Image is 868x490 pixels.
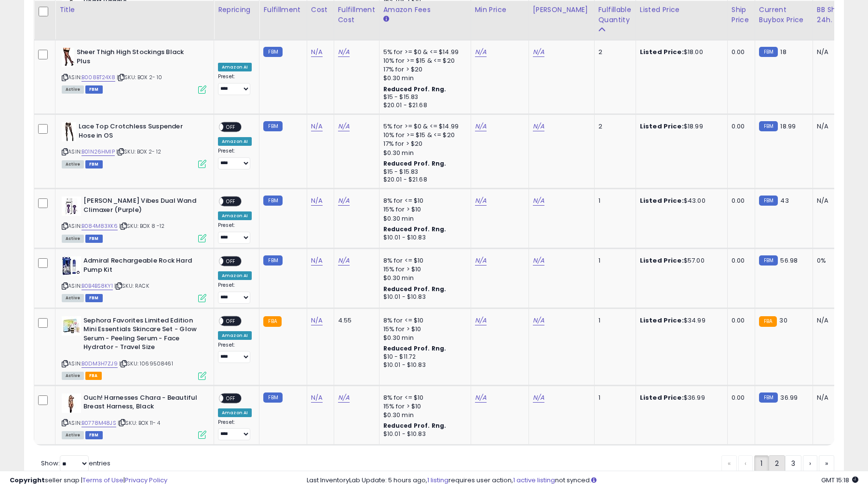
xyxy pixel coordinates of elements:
[59,5,210,15] div: Title
[263,392,282,403] small: FBM
[640,122,684,131] b: Listed Price:
[383,353,463,361] div: $10 - $11.72
[81,73,115,82] a: B008BT24X8
[41,459,110,468] span: Show: entries
[311,5,330,15] div: Cost
[311,196,323,206] a: N/A
[732,5,751,25] div: Ship Price
[759,5,809,25] div: Current Buybox Price
[759,47,778,57] small: FBM
[383,411,463,420] div: $0.30 min
[383,402,463,411] div: 15% for > $10
[785,455,801,472] a: 3
[533,196,544,206] a: N/A
[311,316,323,325] a: N/A
[640,196,684,205] b: Listed Price:
[817,256,849,265] div: 0%
[533,256,544,266] a: N/A
[817,5,852,25] div: BB Share 24h.
[383,316,463,325] div: 8% for <= $10
[223,123,239,131] span: OFF
[85,431,103,439] span: FBM
[218,408,252,417] div: Amazon AI
[383,205,463,214] div: 15% for > $10
[513,476,555,485] a: 1 active listing
[817,316,849,325] div: N/A
[83,196,201,217] b: [PERSON_NAME] Vibes Dual Wand Climaxer (Purple)
[732,256,747,265] div: 0.00
[338,196,350,206] a: N/A
[114,282,149,290] span: | SKU: RACK
[116,148,162,155] span: | SKU: BOX 2- 12
[338,316,372,325] div: 4.55
[218,419,252,441] div: Preset:
[77,48,194,68] b: Sheer Thigh High Stockings Black Plus
[10,476,167,485] div: seller snap | |
[383,334,463,342] div: $0.30 min
[81,222,118,230] a: B084M83XK6
[263,47,282,57] small: FBM
[83,256,201,277] b: Admiral Rechargeable Rock Hard Pump Kit
[218,148,252,169] div: Preset:
[475,47,487,57] a: N/A
[383,176,463,184] div: $20.01 - $21.68
[311,393,323,403] a: N/A
[218,63,252,71] div: Amazon AI
[81,282,113,290] a: B0B4BS8KY1
[81,360,118,368] a: B0DM3H7ZJ9
[263,255,282,266] small: FBM
[62,372,84,380] span: All listings currently available for purchase on Amazon
[383,285,447,293] b: Reduced Prof. Rng.
[809,459,811,468] span: ›
[383,361,463,369] div: $10.01 - $10.83
[338,122,350,131] a: N/A
[383,225,447,233] b: Reduced Prof. Rng.
[383,168,463,176] div: $15 - $15.83
[780,47,786,56] span: 18
[83,393,201,414] b: Ouch! Harnesses Chara - Beautiful Breast Harness, Black
[732,393,747,402] div: 0.00
[383,430,463,438] div: $10.01 - $10.83
[383,48,463,56] div: 5% for >= $0 & <= $14.99
[598,122,628,131] div: 2
[223,317,239,325] span: OFF
[85,235,103,243] span: FBM
[338,5,375,25] div: Fulfillment Cost
[640,256,720,265] div: $57.00
[780,122,796,131] span: 18.99
[311,256,323,266] a: N/A
[640,47,684,56] b: Listed Price:
[383,15,389,24] small: Amazon Fees.
[62,160,84,168] span: All listings currently available for purchase on Amazon
[62,122,76,141] img: 31RaHAVxorL._SL40_.jpg
[769,455,785,472] a: 2
[640,122,720,131] div: $18.99
[754,455,769,472] a: 1
[383,274,463,282] div: $0.30 min
[732,48,747,56] div: 0.00
[223,257,239,266] span: OFF
[383,256,463,265] div: 8% for <= $10
[218,282,252,304] div: Preset:
[383,56,463,65] div: 10% for >= $15 & <= $20
[475,316,487,325] a: N/A
[85,294,103,302] span: FBM
[338,393,350,403] a: N/A
[307,476,858,485] div: Last InventoryLab Update: 5 hours ago, requires user action, not synced.
[383,149,463,157] div: $0.30 min
[383,234,463,242] div: $10.01 - $10.83
[62,294,84,302] span: All listings currently available for purchase on Amazon
[821,476,858,485] span: 2025-09-10 15:18 GMT
[475,256,487,266] a: N/A
[311,122,323,131] a: N/A
[383,93,463,101] div: $15 - $15.83
[732,122,747,131] div: 0.00
[383,74,463,83] div: $0.30 min
[62,256,81,276] img: 41tIQmUoTSL._SL40_.jpg
[338,256,350,266] a: N/A
[533,5,590,15] div: [PERSON_NAME]
[62,122,206,167] div: ASIN:
[640,48,720,56] div: $18.00
[62,316,81,336] img: 41uIXfgS6uL._SL40_.jpg
[533,122,544,131] a: N/A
